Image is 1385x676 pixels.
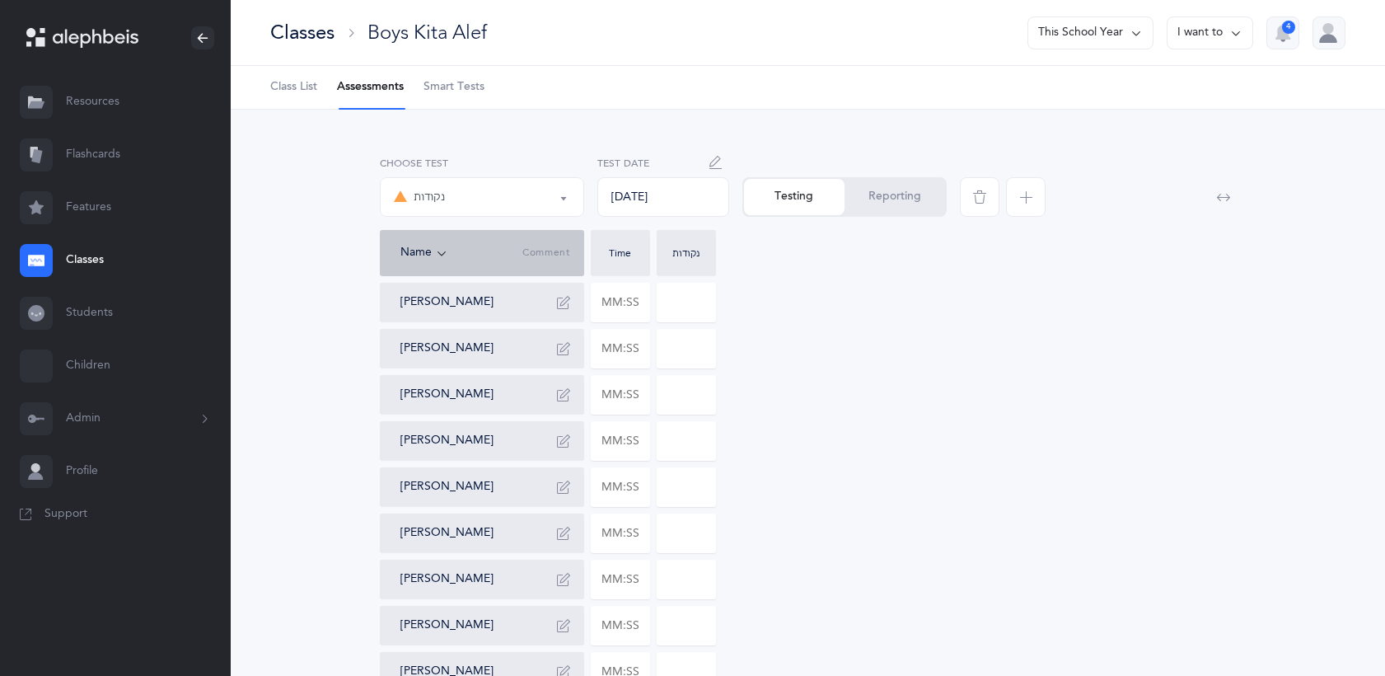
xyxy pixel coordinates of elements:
input: MM:SS [592,468,649,506]
button: I want to [1167,16,1253,49]
label: Test Date [597,156,729,171]
button: [PERSON_NAME] [400,571,494,588]
button: [PERSON_NAME] [400,479,494,495]
div: [DATE] [597,177,729,217]
button: [PERSON_NAME] [400,387,494,403]
input: MM:SS [592,330,649,368]
button: [PERSON_NAME] [400,294,494,311]
button: נקודות [380,177,584,217]
span: Comment [522,246,569,260]
button: 4 [1266,16,1299,49]
input: MM:SS [592,422,649,460]
span: Support [44,506,87,523]
div: נקודות [661,248,712,258]
span: Class List [270,79,317,96]
button: [PERSON_NAME] [400,617,494,634]
button: This School Year [1027,16,1153,49]
input: MM:SS [592,607,649,645]
input: MM:SS [592,514,649,552]
div: Classes [270,19,335,46]
button: [PERSON_NAME] [400,433,494,449]
div: Boys Kita Alef [367,19,487,46]
span: Smart Tests [423,79,484,96]
button: [PERSON_NAME] [400,340,494,357]
input: MM:SS [592,376,649,414]
input: MM:SS [592,284,649,322]
button: Reporting [845,179,945,215]
div: 4 [1282,21,1295,34]
div: Name [400,244,523,262]
button: [PERSON_NAME] [400,525,494,542]
label: Choose test [380,156,584,171]
div: נקודות [394,187,445,207]
input: MM:SS [592,561,649,599]
div: Time [595,248,646,258]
